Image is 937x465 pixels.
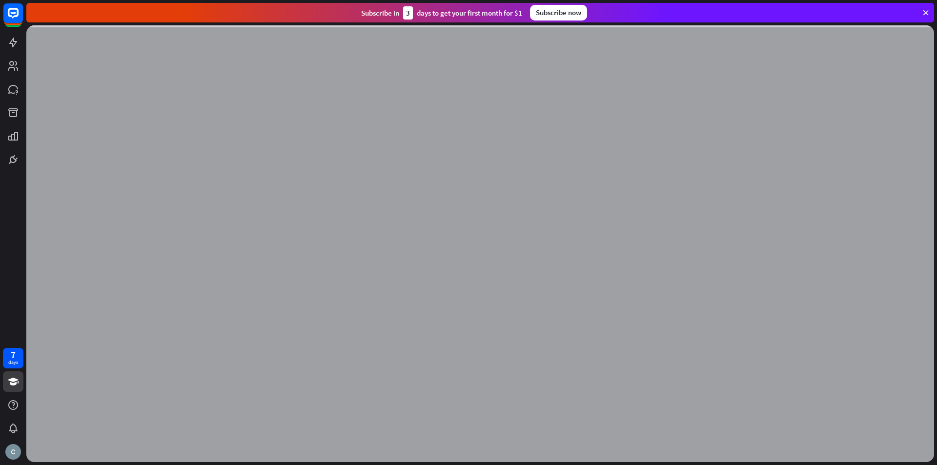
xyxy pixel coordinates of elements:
[3,348,23,368] a: 7 days
[530,5,587,20] div: Subscribe now
[361,6,522,20] div: Subscribe in days to get your first month for $1
[8,359,18,366] div: days
[403,6,413,20] div: 3
[11,350,16,359] div: 7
